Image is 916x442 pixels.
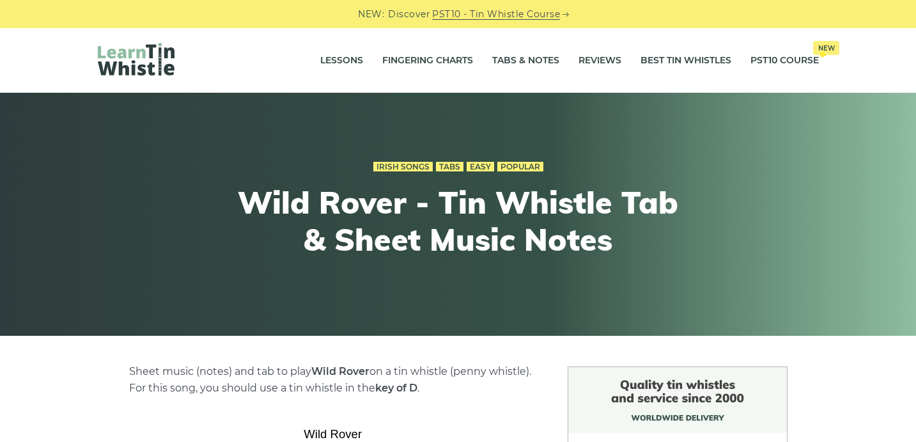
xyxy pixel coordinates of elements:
a: Tabs [436,162,463,172]
img: LearnTinWhistle.com [98,43,175,75]
a: Fingering Charts [382,45,473,77]
span: New [813,41,839,55]
strong: key of D [375,382,417,394]
a: Popular [497,162,543,172]
h1: Wild Rover - Tin Whistle Tab & Sheet Music Notes [223,184,694,258]
a: PST10 CourseNew [750,45,819,77]
a: Best Tin Whistles [640,45,731,77]
a: Reviews [578,45,621,77]
p: Sheet music (notes) and tab to play on a tin whistle (penny whistle). For this song, you should u... [129,363,537,397]
strong: Wild Rover [311,365,369,377]
a: Easy [467,162,494,172]
a: Tabs & Notes [492,45,559,77]
a: Lessons [320,45,363,77]
a: Irish Songs [373,162,433,172]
